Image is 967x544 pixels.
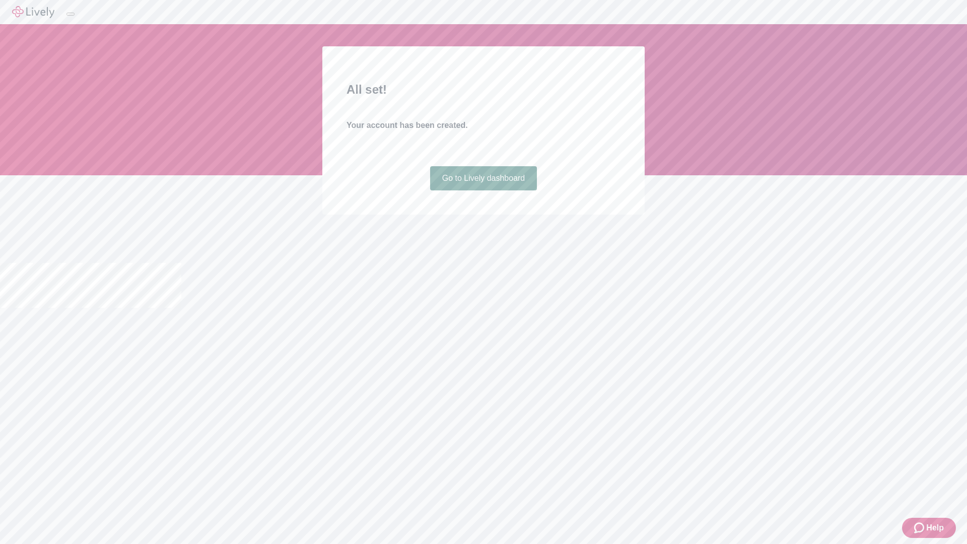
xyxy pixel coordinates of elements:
[914,522,926,534] svg: Zendesk support icon
[902,518,956,538] button: Zendesk support iconHelp
[66,13,75,16] button: Log out
[12,6,54,18] img: Lively
[926,522,944,534] span: Help
[430,166,537,190] a: Go to Lively dashboard
[347,81,620,99] h2: All set!
[347,119,620,131] h4: Your account has been created.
